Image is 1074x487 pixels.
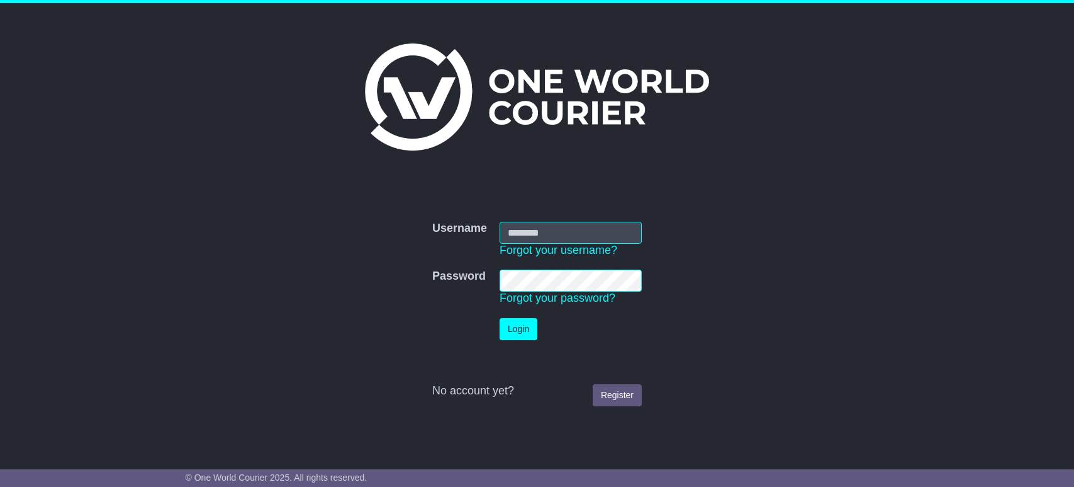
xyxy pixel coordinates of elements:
img: One World [365,43,708,151]
a: Register [593,384,642,406]
button: Login [500,318,537,340]
span: © One World Courier 2025. All rights reserved. [186,473,367,483]
label: Username [432,222,487,236]
a: Forgot your password? [500,292,615,304]
label: Password [432,270,486,284]
div: No account yet? [432,384,642,398]
a: Forgot your username? [500,244,617,256]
